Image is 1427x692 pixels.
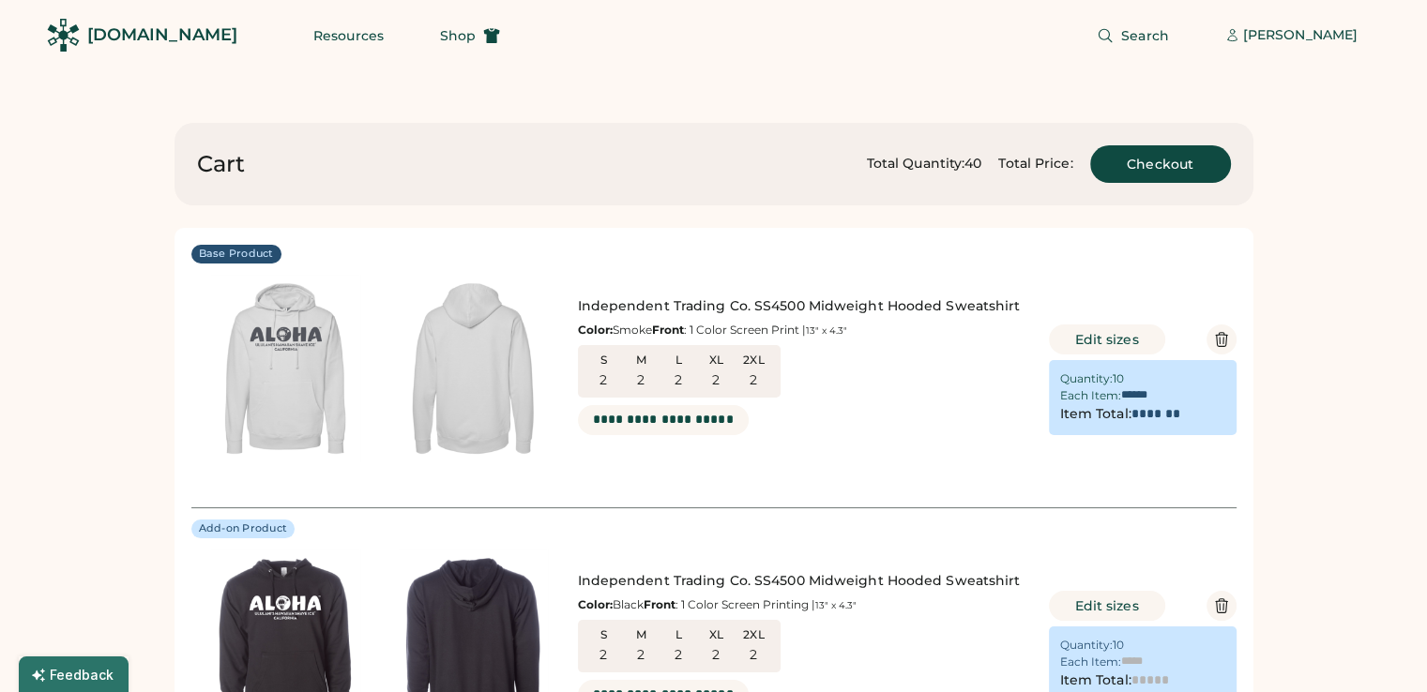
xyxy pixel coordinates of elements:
div: L [664,353,694,368]
button: Delete [1207,324,1237,354]
div: Item Total: [1060,405,1131,424]
div: 2 [675,646,682,665]
div: M [627,353,657,368]
div: S [589,353,619,368]
div: XL [702,353,732,368]
span: Shop [440,29,476,42]
div: S [589,627,619,642]
img: generate-image [191,275,379,462]
button: Delete [1207,591,1237,621]
img: generate-image [379,275,567,462]
div: Each Item: [1060,388,1121,403]
div: [PERSON_NAME] [1243,26,1358,45]
strong: Color: [578,323,613,337]
div: 40 [964,155,981,173]
div: 2 [750,646,757,665]
div: [DOMAIN_NAME] [87,23,237,47]
button: Edit sizes [1049,591,1165,621]
strong: Front [652,323,684,337]
div: Each Item: [1060,654,1121,669]
div: Independent Trading Co. SS4500 Midweight Hooded Sweatshirt [578,297,1032,316]
div: 2 [675,371,682,390]
span: Search [1121,29,1169,42]
div: 2XL [739,627,769,642]
div: 10 [1113,371,1124,386]
div: Quantity: [1060,638,1113,653]
div: 2 [600,646,607,665]
div: 2 [637,371,645,390]
div: L [664,627,694,642]
div: Quantity: [1060,371,1113,386]
div: M [627,627,657,642]
button: Resources [291,17,406,54]
button: Shop [417,17,523,54]
button: Search [1074,17,1192,54]
font: 13" x 4.3" [815,599,857,611]
div: XL [702,627,732,642]
div: Add-on Product [199,521,288,536]
div: Item Total: [1060,671,1131,690]
font: 13" x 4.3" [806,324,847,337]
strong: Front [644,597,676,611]
strong: Color: [578,597,613,611]
div: Total Quantity: [867,155,965,173]
div: Cart [197,149,245,179]
button: Edit sizes [1049,324,1165,354]
div: 2 [600,371,607,390]
div: 2 [637,646,645,665]
button: Checkout [1090,145,1231,183]
div: 10 [1113,638,1124,653]
div: Total Price: [998,155,1072,173]
div: Black : 1 Color Screen Printing | [578,597,1032,612]
div: 2 [712,371,720,390]
div: Smoke : 1 Color Screen Print | [578,323,1032,338]
div: Base Product [199,247,274,262]
div: 2 [712,646,720,665]
div: Independent Trading Co. SS4500 Midweight Hooded Sweatshirt [578,572,1032,591]
div: 2 [750,371,757,390]
img: Rendered Logo - Screens [47,19,80,52]
div: 2XL [739,353,769,368]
